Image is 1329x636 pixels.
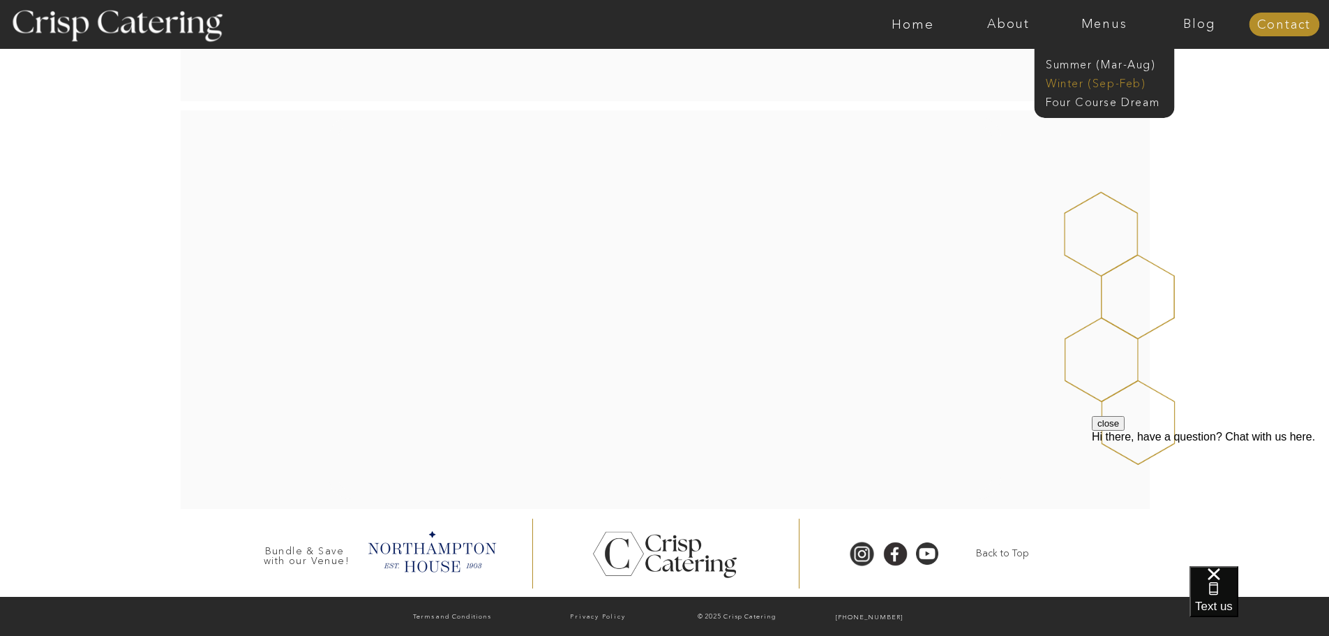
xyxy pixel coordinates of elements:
[1249,18,1319,32] a: Contact
[961,17,1056,31] a: About
[1152,17,1247,31] a: Blog
[382,610,523,625] a: Terms and Conditions
[1046,75,1160,89] a: Winter (Sep-Feb)
[259,546,355,559] h3: Bundle & Save with our Venue!
[1046,94,1171,108] a: Four Course Dream
[959,547,1047,561] a: Back to Top
[1046,57,1171,70] a: Summer (Mar-Aug)
[1092,416,1329,584] iframe: podium webchat widget prompt
[527,610,669,624] a: Privacy Policy
[1056,17,1152,31] a: Menus
[1189,566,1329,636] iframe: podium webchat widget bubble
[865,17,961,31] a: Home
[806,611,933,625] a: [PHONE_NUMBER]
